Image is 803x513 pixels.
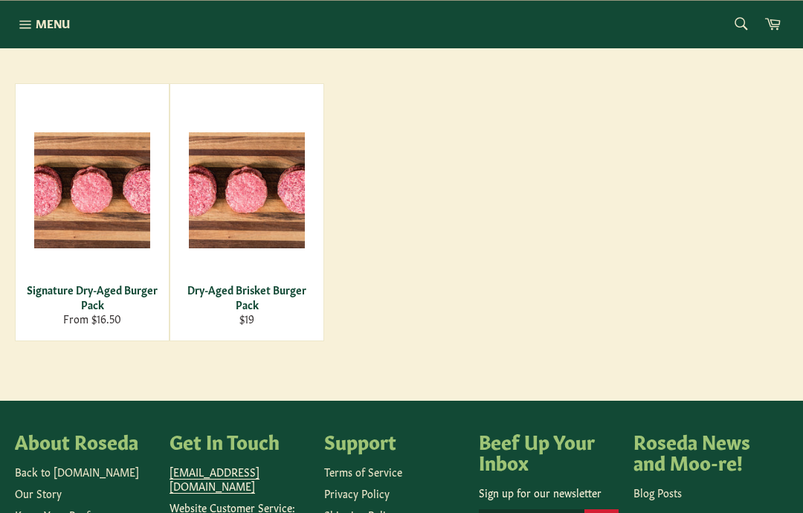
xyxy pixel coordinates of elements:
[15,430,155,451] h4: About Roseda
[324,485,390,500] a: Privacy Policy
[170,83,324,341] a: Dry-Aged Brisket Burger Pack Dry-Aged Brisket Burger Pack $19
[479,485,619,500] p: Sign up for our newsletter
[479,430,619,471] h4: Beef Up Your Inbox
[15,83,170,341] a: Signature Dry-Aged Burger Pack Signature Dry-Aged Burger Pack From $16.50
[180,283,315,312] div: Dry-Aged Brisket Burger Pack
[34,132,150,248] img: Signature Dry-Aged Burger Pack
[15,485,62,500] a: Our Story
[324,464,402,479] a: Terms of Service
[25,312,160,326] div: From $16.50
[324,430,464,451] h4: Support
[180,312,315,326] div: $19
[633,485,682,500] a: Blog Posts
[170,430,309,451] h4: Get In Touch
[189,132,305,248] img: Dry-Aged Brisket Burger Pack
[25,283,160,312] div: Signature Dry-Aged Burger Pack
[633,430,773,471] h4: Roseda News and Moo-re!
[15,464,139,479] a: Back to [DOMAIN_NAME]
[36,16,70,31] span: Menu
